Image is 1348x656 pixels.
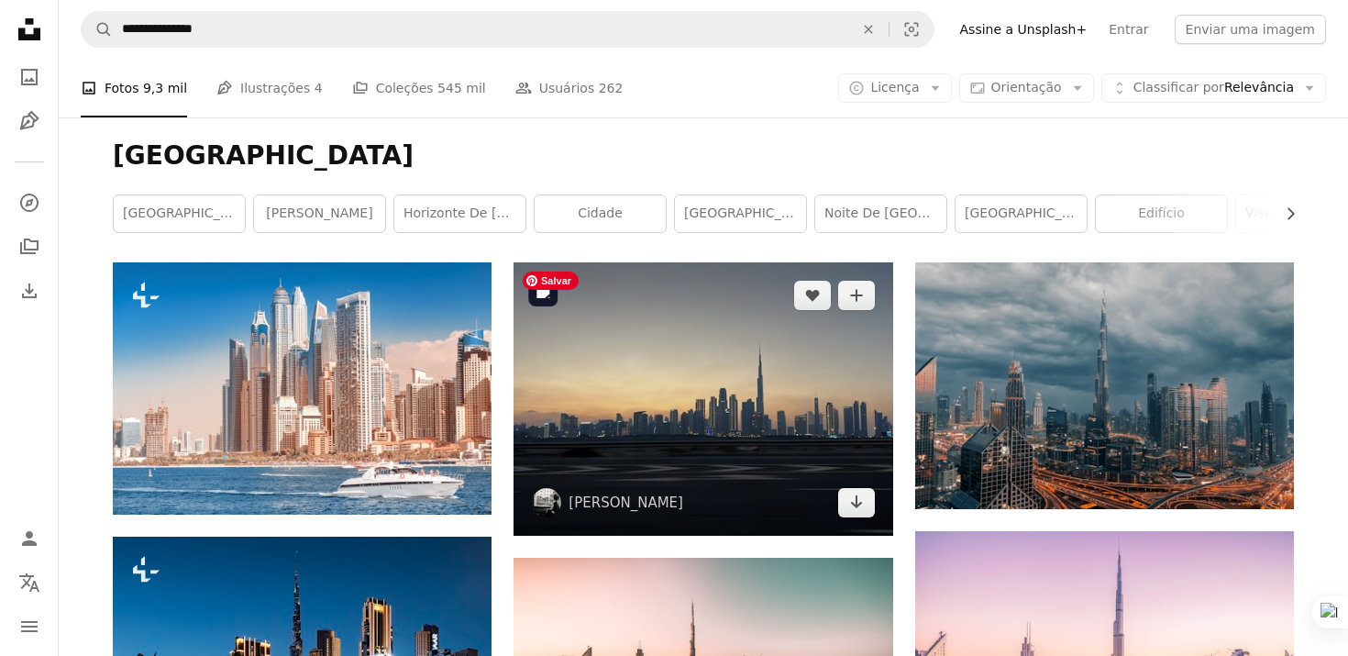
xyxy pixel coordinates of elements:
img: Ir para o perfil de Lynn [532,488,561,517]
a: Fotos [11,59,48,95]
a: Entrar / Cadastrar-se [11,520,48,557]
a: uma cidade com edifícios altos [915,377,1294,394]
button: Orientação [959,73,1094,103]
a: [PERSON_NAME] [254,195,385,232]
a: Usuários 262 [515,59,624,117]
span: Salvar [523,272,579,290]
a: [GEOGRAPHIC_DATA] [114,195,245,232]
img: Vista da paisagem urbana dos arranha-céus de Dubai - hotéis e prédios de apartamentos. Conceito i... [113,262,492,515]
a: Início — Unsplash [11,11,48,51]
a: Assine a Unsplash+ [949,15,1099,44]
a: Horizonte de [GEOGRAPHIC_DATA] [394,195,525,232]
span: Classificar por [1133,80,1224,95]
span: 4 [315,78,323,98]
span: Relevância [1133,79,1294,97]
a: Coleções 545 mil [352,59,486,117]
span: 545 mil [437,78,486,98]
a: [GEOGRAPHIC_DATA] na cidade de [GEOGRAPHIC_DATA] [675,195,806,232]
a: Ilustrações 4 [216,59,323,117]
a: Uma foto de um horizonte da cidade tirada de um carro em movimento [514,390,892,406]
a: Explorar [11,184,48,221]
img: Uma foto de um horizonte da cidade tirada de um carro em movimento [514,262,892,536]
button: Licença [838,73,951,103]
a: [PERSON_NAME] [569,494,683,512]
span: 262 [599,78,624,98]
a: Histórico de downloads [11,272,48,309]
button: Pesquisa visual [889,12,934,47]
a: Baixar [838,488,875,517]
button: Adicionar à coleção [838,281,875,310]
a: Vista da paisagem urbana dos arranha-céus de Dubai - hotéis e prédios de apartamentos. Conceito i... [113,380,492,396]
a: Coleções [11,228,48,265]
a: Ilustrações [11,103,48,139]
a: [GEOGRAPHIC_DATA] [956,195,1087,232]
form: Pesquise conteúdo visual em todo o site [81,11,934,48]
button: Enviar uma imagem [1175,15,1326,44]
span: Orientação [991,80,1062,95]
button: Menu [11,608,48,645]
img: uma cidade com edifícios altos [915,262,1294,509]
a: Entrar [1098,15,1159,44]
span: Licença [870,80,919,95]
button: Curtir [794,281,831,310]
button: rolar lista para a direita [1274,195,1294,232]
button: Pesquise na Unsplash [82,12,113,47]
a: edifício [1096,195,1227,232]
h1: [GEOGRAPHIC_DATA] [113,139,1294,172]
a: cidade [535,195,666,232]
button: Idioma [11,564,48,601]
a: Noite de [GEOGRAPHIC_DATA] [815,195,946,232]
button: Limpar [848,12,889,47]
button: Classificar porRelevância [1101,73,1326,103]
